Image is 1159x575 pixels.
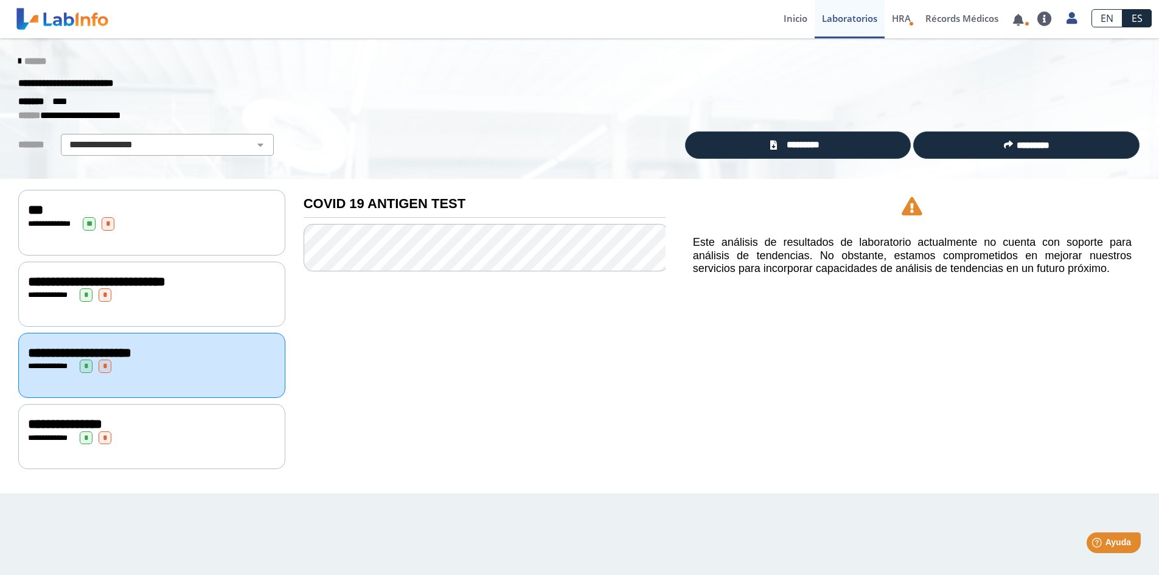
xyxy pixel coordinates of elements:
[693,236,1132,276] h5: Este análisis de resultados de laboratorio actualmente no cuenta con soporte para análisis de ten...
[1091,9,1122,27] a: EN
[1051,528,1146,562] iframe: Help widget launcher
[304,196,465,211] b: COVID 19 ANTIGEN TEST
[892,12,911,24] span: HRA
[1122,9,1152,27] a: ES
